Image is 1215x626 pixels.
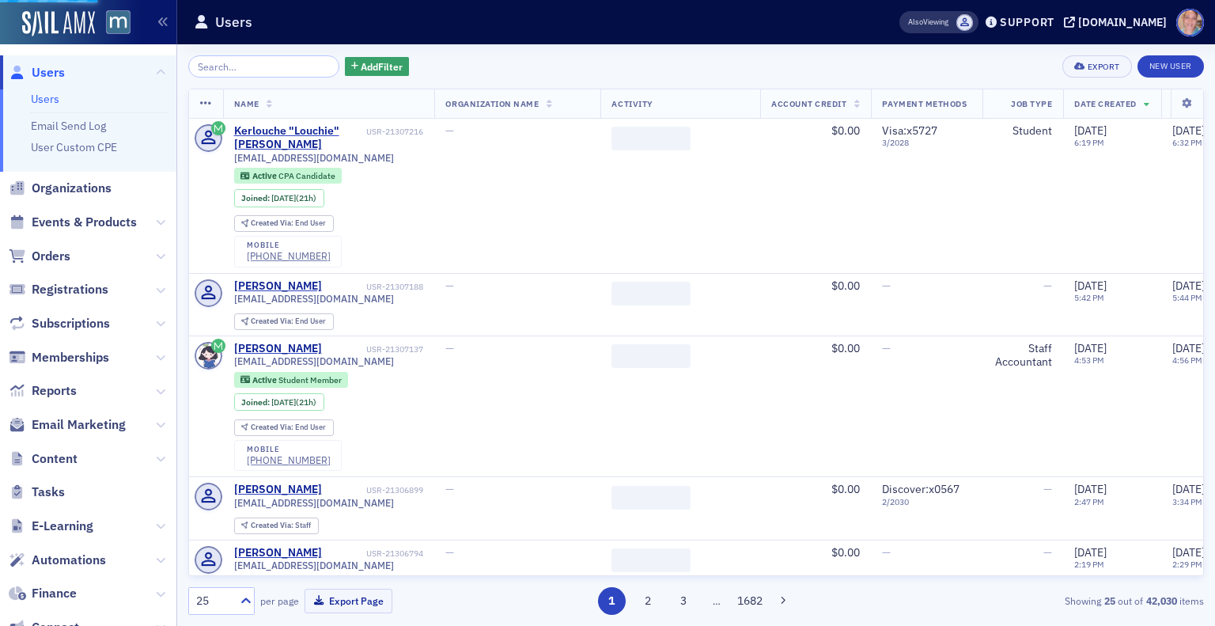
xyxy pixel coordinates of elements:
span: [DATE] [1074,279,1107,293]
span: — [882,341,891,355]
a: [PHONE_NUMBER] [247,250,331,262]
div: Staff Accountant [994,342,1052,370]
time: 2:19 PM [1074,559,1104,570]
span: $0.00 [831,482,860,496]
time: 5:42 PM [1074,292,1104,303]
span: [DATE] [1074,123,1107,138]
img: SailAMX [22,11,95,36]
span: [EMAIL_ADDRESS][DOMAIN_NAME] [234,355,394,367]
span: — [445,482,454,496]
span: Date Created [1074,98,1136,109]
span: … [706,594,728,608]
time: 3:34 PM [1172,496,1202,507]
span: ‌ [611,344,691,368]
a: New User [1137,55,1204,78]
time: 6:19 PM [1074,137,1104,148]
span: — [1043,279,1052,293]
a: Kerlouche "Louchie" [PERSON_NAME] [234,124,364,152]
div: [DOMAIN_NAME] [1078,15,1167,29]
div: Joined: 2025-09-15 00:00:00 [234,393,324,411]
span: Joined : [241,193,271,203]
span: [DATE] [1172,341,1205,355]
div: [PHONE_NUMBER] [247,454,331,466]
div: Active: Active: Student Member [234,372,349,388]
span: Active [252,170,278,181]
a: Users [9,64,65,82]
div: USR-21307137 [324,344,423,355]
span: $0.00 [831,341,860,355]
h1: Users [215,13,252,32]
span: [DATE] [1172,123,1205,138]
button: 3 [670,587,698,615]
span: Created Via : [251,316,295,326]
span: Users [32,64,65,82]
time: 6:32 PM [1172,137,1202,148]
button: Export Page [305,589,392,613]
time: 5:44 PM [1172,292,1202,303]
span: Subscriptions [32,315,110,332]
span: Created Via : [251,422,295,432]
button: 1682 [736,587,764,615]
div: Created Via: Staff [234,518,319,534]
div: Export [1088,63,1120,71]
span: Justin Chase [956,14,973,31]
button: 2 [634,587,661,615]
div: Joined: 2025-09-15 00:00:00 [234,189,324,207]
a: Active CPA Candidate [240,171,335,181]
a: E-Learning [9,518,93,535]
span: 2 / 2030 [882,497,971,507]
span: [DATE] [1172,279,1205,293]
a: Registrations [9,281,108,298]
span: [EMAIL_ADDRESS][DOMAIN_NAME] [234,497,394,509]
span: ‌ [611,127,691,150]
span: Email Marketing [32,416,126,434]
input: Search… [188,55,339,78]
span: ‌ [611,548,691,572]
div: Student [994,124,1052,138]
time: 4:53 PM [1074,355,1104,366]
a: Organizations [9,180,112,197]
span: — [445,123,454,138]
div: End User [251,317,326,326]
span: Registrations [32,281,108,298]
a: Automations [9,552,106,569]
span: 3 / 2028 [882,138,971,148]
span: [DATE] [1074,482,1107,496]
div: Support [1000,15,1054,29]
span: — [445,341,454,355]
span: Profile [1176,9,1204,36]
div: Staff [251,522,311,530]
time: 2:47 PM [1074,496,1104,507]
span: Account Credit [771,98,846,109]
span: ‌ [611,486,691,510]
span: Discover : x0567 [882,482,960,496]
a: User Custom CPE [31,140,117,154]
a: [PERSON_NAME] [234,483,322,497]
div: mobile [247,445,331,454]
span: [EMAIL_ADDRESS][DOMAIN_NAME] [234,560,394,571]
div: End User [251,423,326,432]
span: ‌ [611,282,691,305]
span: CPA Candidate [278,170,335,181]
span: Finance [32,585,77,602]
button: 1 [598,587,626,615]
span: $0.00 [831,279,860,293]
span: — [445,545,454,560]
a: View Homepage [95,10,131,37]
div: Created Via: End User [234,215,334,232]
span: Automations [32,552,106,569]
a: [PERSON_NAME] [234,342,322,356]
button: [DOMAIN_NAME] [1064,17,1172,28]
span: Organization Name [445,98,539,109]
span: Job Type [1011,98,1052,109]
span: Active [252,374,278,385]
span: Content [32,450,78,468]
div: [PERSON_NAME] [234,279,322,294]
strong: 25 [1101,594,1118,608]
a: Content [9,450,78,468]
span: Created Via : [251,218,295,228]
span: Joined : [241,397,271,408]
